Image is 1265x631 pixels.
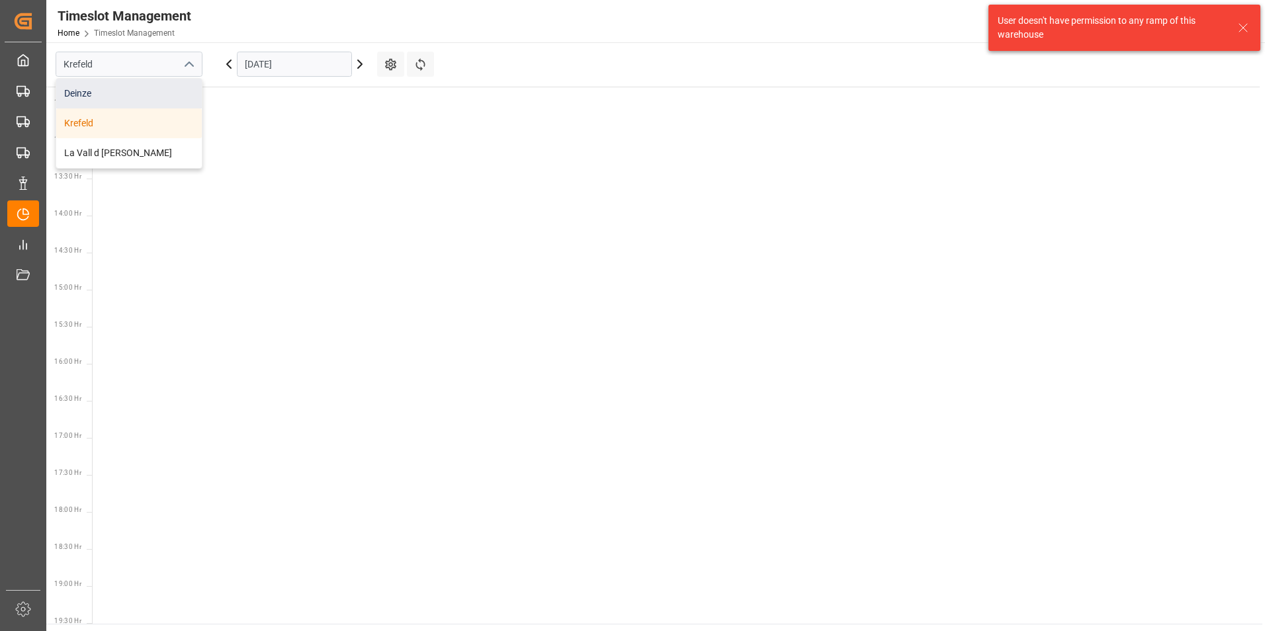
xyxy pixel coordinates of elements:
[56,108,202,138] div: Krefeld
[58,28,79,38] a: Home
[56,138,202,168] div: La Vall d [PERSON_NAME]
[54,432,81,439] span: 17:00 Hr
[54,617,81,624] span: 19:30 Hr
[54,358,81,365] span: 16:00 Hr
[54,543,81,550] span: 18:30 Hr
[54,210,81,217] span: 14:00 Hr
[998,14,1225,42] div: User doesn't have permission to any ramp of this warehouse
[54,99,81,106] span: 12:30 Hr
[54,136,81,143] span: 13:00 Hr
[54,395,81,402] span: 16:30 Hr
[54,321,81,328] span: 15:30 Hr
[54,247,81,254] span: 14:30 Hr
[54,506,81,513] span: 18:00 Hr
[54,173,81,180] span: 13:30 Hr
[54,580,81,587] span: 19:00 Hr
[56,79,202,108] div: Deinze
[56,52,202,77] input: Type to search/select
[237,52,352,77] input: DD.MM.YYYY
[54,284,81,291] span: 15:00 Hr
[58,6,191,26] div: Timeslot Management
[54,469,81,476] span: 17:30 Hr
[178,54,198,75] button: close menu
